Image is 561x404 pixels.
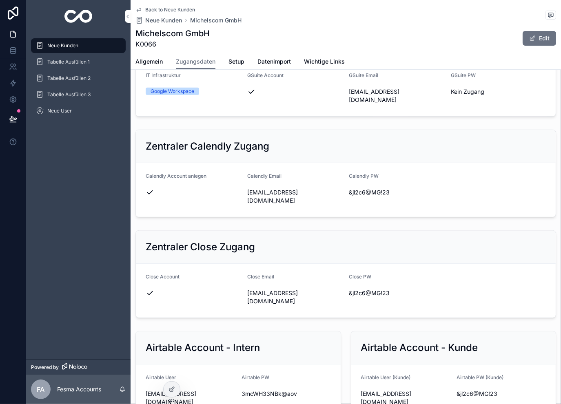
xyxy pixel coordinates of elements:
[31,71,126,86] a: Tabelle Ausfüllen 2
[349,274,372,280] span: Close PW
[135,16,182,24] a: Neue Kunden
[146,274,180,280] span: Close Account
[135,54,163,71] a: Allgemein
[151,88,194,95] div: Google Workspace
[135,57,163,66] span: Allgemein
[304,57,345,66] span: Wichtige Links
[457,390,546,398] span: &jl2c6@MG!23
[31,364,59,371] span: Powered by
[47,42,78,49] span: Neue Kunden
[247,72,284,78] span: GSuite Account
[257,57,291,66] span: Datenimport
[37,384,45,394] span: FA
[146,140,269,153] h2: Zentraler Calendly Zugang
[349,188,444,196] span: &jl2c6@MG!23
[31,55,126,69] a: Tabelle Ausfüllen 1
[228,54,244,71] a: Setup
[146,241,255,254] h2: Zentraler Close Zugang
[457,374,503,380] span: Airtable PW (Kunde)
[31,38,126,53] a: Neue Kunden
[247,188,342,205] span: [EMAIL_ADDRESS][DOMAIN_NAME]
[47,75,91,82] span: Tabelle Ausfüllen 2
[135,7,195,13] a: Back to Neue Kunden
[247,274,274,280] span: Close Email
[242,390,331,398] span: 3mcWH33NBk@aov
[146,374,176,380] span: Airtable User
[176,54,215,70] a: Zugangsdaten
[145,7,195,13] span: Back to Neue Kunden
[451,88,546,96] span: Kein Zugang
[257,54,291,71] a: Datenimport
[146,173,206,179] span: Calendly Account anlegen
[304,54,345,71] a: Wichtige Links
[146,341,260,354] h2: Airtable Account - Intern
[47,91,91,98] span: Tabelle Ausfüllen 3
[26,33,131,129] div: scrollable content
[26,360,131,375] a: Powered by
[190,16,242,24] a: Michelscom GmbH
[349,88,444,104] span: [EMAIL_ADDRESS][DOMAIN_NAME]
[361,341,478,354] h2: Airtable Account - Kunde
[242,374,269,380] span: Airtable PW
[64,10,93,23] img: App logo
[349,72,379,78] span: GSuite Email
[47,108,72,114] span: Neue User
[228,57,244,66] span: Setup
[523,31,556,46] button: Edit
[146,72,181,78] span: IT Infrastruktur
[451,72,476,78] span: GSuite PW
[349,289,444,297] span: &jl2c6@MG!23
[247,173,282,179] span: Calendly Email
[349,173,379,179] span: Calendly PW
[247,289,342,305] span: [EMAIL_ADDRESS][DOMAIN_NAME]
[31,87,126,102] a: Tabelle Ausfüllen 3
[145,16,182,24] span: Neue Kunden
[135,28,210,39] h1: Michelscom GmbH
[135,39,210,49] span: K0066
[176,57,215,66] span: Zugangsdaten
[47,59,90,65] span: Tabelle Ausfüllen 1
[57,385,101,393] p: Fesma Accounts
[361,374,411,380] span: Airtable User (Kunde)
[31,104,126,118] a: Neue User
